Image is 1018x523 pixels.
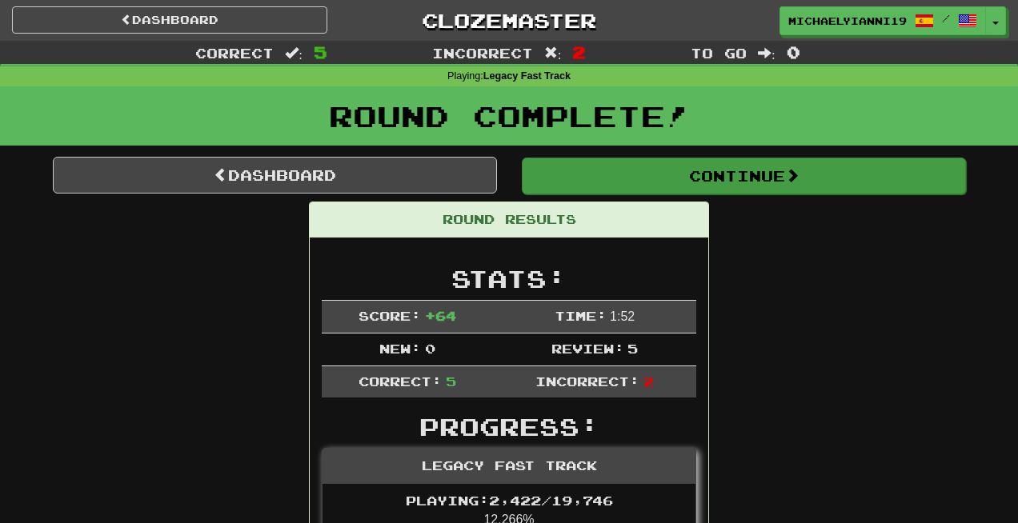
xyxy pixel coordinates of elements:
span: Playing: 2,422 / 19,746 [406,493,613,508]
span: Incorrect: [535,373,639,389]
span: : [544,46,562,60]
span: 0 [787,42,800,62]
span: 0 [425,341,435,356]
button: Continue [522,158,966,194]
a: MichaelYianni1987 / [780,6,986,35]
span: / [942,13,950,24]
div: Round Results [310,202,708,238]
strong: Legacy Fast Track [483,70,571,82]
h2: Progress: [322,413,696,440]
span: Review: [551,341,624,356]
span: 2 [572,42,586,62]
h2: Stats: [322,265,696,292]
span: MichaelYianni1987 [788,14,907,28]
span: 5 [627,341,638,356]
span: : [758,46,776,60]
span: + 64 [425,308,456,323]
span: Time: [555,308,607,323]
h1: Round Complete! [6,100,1012,132]
a: Dashboard [53,157,497,194]
span: New: [379,341,421,356]
span: 5 [446,373,456,389]
span: 2 [643,373,654,389]
span: Incorrect [432,45,533,61]
a: Dashboard [12,6,327,34]
span: : [285,46,303,60]
span: To go [691,45,747,61]
div: Legacy Fast Track [323,449,695,484]
span: Correct: [359,373,442,389]
span: Score: [359,308,421,323]
span: Correct [195,45,274,61]
span: 5 [314,42,327,62]
span: 1 : 52 [610,309,635,323]
a: Clozemaster [351,6,667,34]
